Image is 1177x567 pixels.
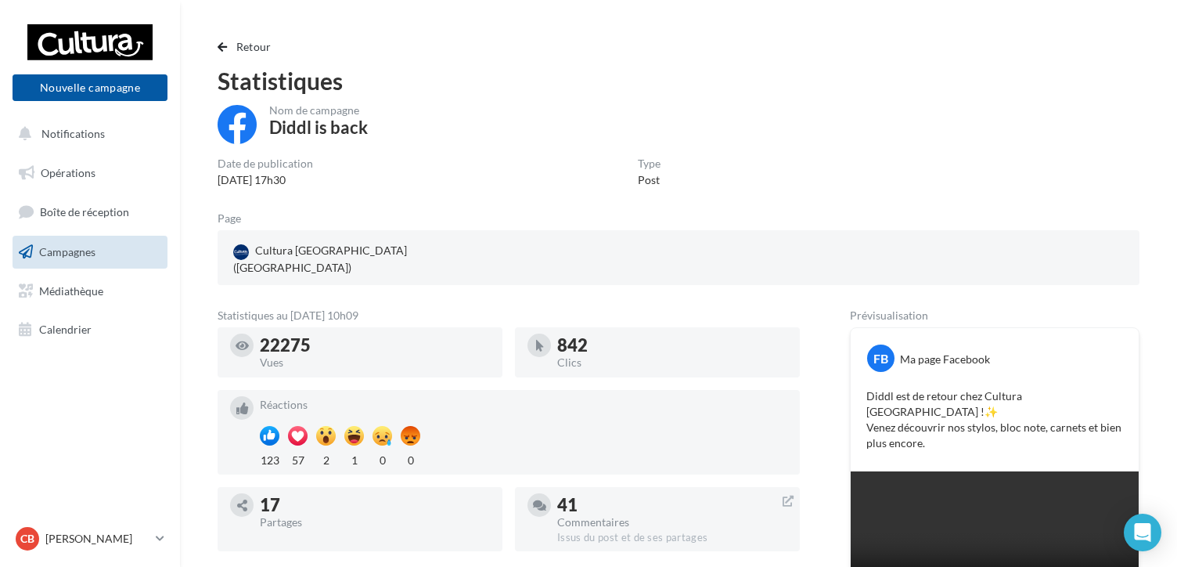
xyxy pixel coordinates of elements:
[218,69,1139,92] div: Statistiques
[218,158,313,169] div: Date de publication
[867,345,894,372] div: FB
[20,531,34,547] span: CB
[269,105,368,116] div: Nom de campagne
[260,357,490,368] div: Vues
[638,158,660,169] div: Type
[41,127,105,140] span: Notifications
[557,337,787,354] div: 842
[39,283,103,297] span: Médiathèque
[401,450,420,468] div: 0
[260,517,490,528] div: Partages
[557,531,787,545] div: Issus du post et de ses partages
[40,205,129,218] span: Boîte de réception
[218,172,313,188] div: [DATE] 17h30
[557,517,787,528] div: Commentaires
[236,40,272,53] span: Retour
[9,117,164,150] button: Notifications
[557,497,787,514] div: 41
[9,195,171,229] a: Boîte de réception
[9,313,171,346] a: Calendrier
[269,119,368,136] div: Diddl is back
[230,240,529,279] a: Cultura [GEOGRAPHIC_DATA] ([GEOGRAPHIC_DATA])
[9,236,171,269] a: Campagnes
[373,450,392,468] div: 0
[850,310,1139,321] div: Prévisualisation
[260,450,279,468] div: 123
[9,275,171,308] a: Médiathèque
[557,357,787,368] div: Clics
[45,531,149,547] p: [PERSON_NAME]
[218,213,254,224] div: Page
[900,352,990,367] div: Ma page Facebook
[316,450,336,468] div: 2
[218,38,278,56] button: Retour
[13,74,167,101] button: Nouvelle campagne
[41,166,95,179] span: Opérations
[288,450,308,468] div: 57
[344,450,364,468] div: 1
[218,310,800,321] div: Statistiques au [DATE] 10h09
[638,172,660,188] div: Post
[260,399,787,410] div: Réactions
[260,497,490,514] div: 17
[39,323,92,336] span: Calendrier
[866,388,1123,451] p: Diddl est de retour chez Cultura [GEOGRAPHIC_DATA] !✨ Venez découvrir nos stylos, bloc note, carn...
[13,524,167,554] a: CB [PERSON_NAME]
[9,157,171,190] a: Opérations
[1124,514,1161,551] div: Open Intercom Messenger
[260,337,490,354] div: 22275
[39,245,95,258] span: Campagnes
